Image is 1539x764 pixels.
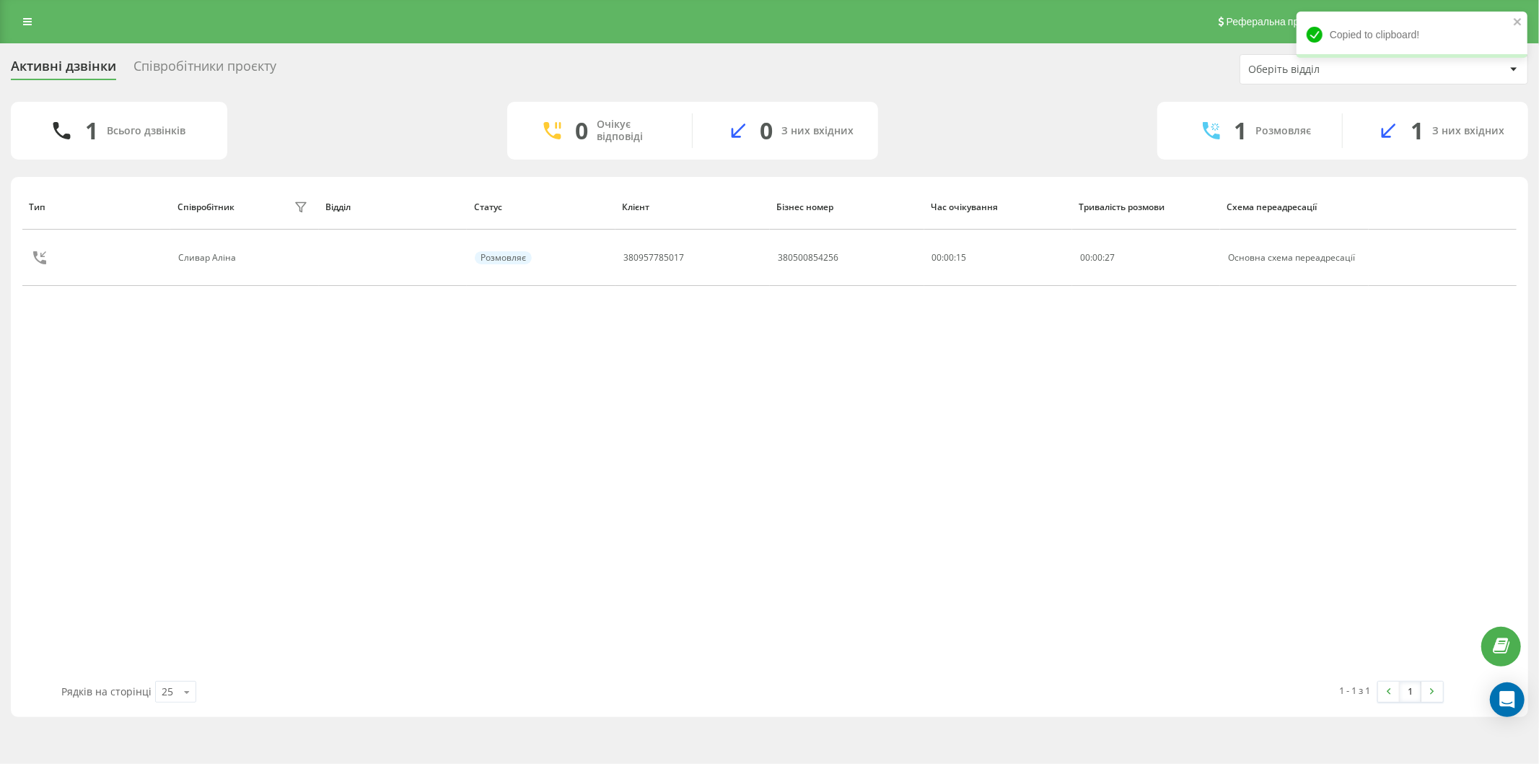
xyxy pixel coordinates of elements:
[623,253,684,263] div: 380957785017
[326,202,461,212] div: Відділ
[61,685,152,698] span: Рядків на сторінці
[932,253,1064,263] div: 00:00:15
[576,117,589,144] div: 0
[1411,117,1424,144] div: 1
[107,125,185,137] div: Всього дзвінків
[776,202,917,212] div: Бізнес номер
[1227,202,1362,212] div: Схема переадресації
[1340,683,1371,698] div: 1 - 1 з 1
[622,202,763,212] div: Клієнт
[1400,682,1421,702] a: 1
[178,253,240,263] div: Сливар Аліна
[1297,12,1527,58] div: Copied to clipboard!
[931,202,1066,212] div: Час очікування
[597,118,670,143] div: Очікує відповіді
[1105,251,1115,264] span: 27
[162,685,173,699] div: 25
[778,253,838,263] div: 380500854256
[1432,125,1504,137] div: З них вхідних
[1079,202,1214,212] div: Тривалість розмови
[133,58,276,81] div: Співробітники проєкту
[474,202,609,212] div: Статус
[85,117,98,144] div: 1
[177,202,234,212] div: Співробітник
[1080,251,1090,264] span: 00
[11,58,116,81] div: Активні дзвінки
[475,251,532,264] div: Розмовляє
[1227,16,1333,27] span: Реферальна програма
[1256,125,1312,137] div: Розмовляє
[1513,16,1523,30] button: close
[1092,251,1102,264] span: 00
[760,117,773,144] div: 0
[1490,682,1525,717] div: Open Intercom Messenger
[782,125,854,137] div: З них вхідних
[1235,117,1248,144] div: 1
[1228,253,1360,263] div: Основна схема переадресації
[29,202,164,212] div: Тип
[1248,64,1421,76] div: Оберіть відділ
[1080,253,1115,263] div: : :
